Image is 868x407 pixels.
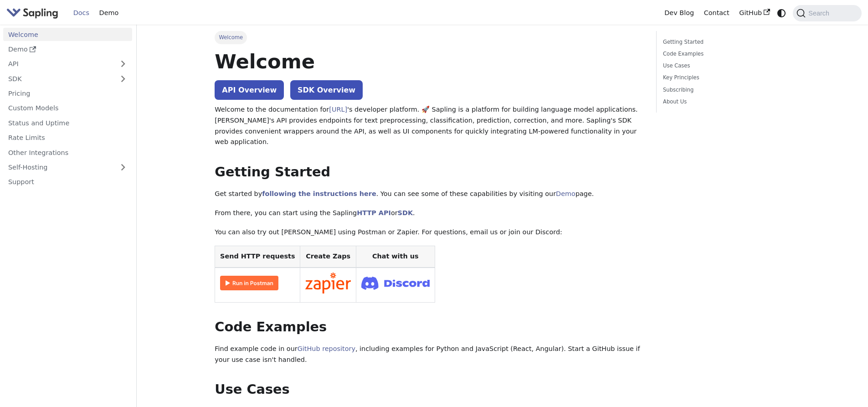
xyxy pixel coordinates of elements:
[215,227,643,238] p: You can also try out [PERSON_NAME] using Postman or Zapier. For questions, email us or join our D...
[3,102,132,115] a: Custom Models
[699,6,734,20] a: Contact
[556,190,575,197] a: Demo
[663,98,786,106] a: About Us
[215,31,247,44] span: Welcome
[114,72,132,85] button: Expand sidebar category 'SDK'
[68,6,94,20] a: Docs
[215,208,643,219] p: From there, you can start using the Sapling or .
[305,273,351,294] img: Connect in Zapier
[659,6,699,20] a: Dev Blog
[3,146,132,159] a: Other Integrations
[357,209,391,216] a: HTTP API
[793,5,861,21] button: Search (Command+K)
[215,80,284,100] a: API Overview
[663,38,786,46] a: Getting Started
[3,72,114,85] a: SDK
[398,209,413,216] a: SDK
[6,6,58,20] img: Sapling.ai
[6,6,62,20] a: Sapling.aiSapling.ai
[3,87,132,100] a: Pricing
[663,62,786,70] a: Use Cases
[3,116,132,129] a: Status and Uptime
[361,274,430,293] img: Join Discord
[215,164,643,180] h2: Getting Started
[298,345,355,352] a: GitHub repository
[663,73,786,82] a: Key Principles
[300,246,356,268] th: Create Zaps
[806,10,835,17] span: Search
[775,6,788,20] button: Switch between dark and light mode (currently system mode)
[3,131,132,144] a: Rate Limits
[215,246,300,268] th: Send HTTP requests
[3,43,132,56] a: Demo
[3,57,114,71] a: API
[215,344,643,366] p: Find example code in our , including examples for Python and JavaScript (React, Angular). Start a...
[215,49,643,74] h1: Welcome
[215,189,643,200] p: Get started by . You can see some of these capabilities by visiting our page.
[220,276,278,290] img: Run in Postman
[215,104,643,148] p: Welcome to the documentation for 's developer platform. 🚀 Sapling is a platform for building lang...
[290,80,363,100] a: SDK Overview
[215,319,643,335] h2: Code Examples
[663,50,786,58] a: Code Examples
[215,31,643,44] nav: Breadcrumbs
[3,28,132,41] a: Welcome
[94,6,123,20] a: Demo
[3,161,132,174] a: Self-Hosting
[3,175,132,189] a: Support
[734,6,775,20] a: GitHub
[215,381,643,398] h2: Use Cases
[356,246,435,268] th: Chat with us
[329,106,347,113] a: [URL]
[262,190,376,197] a: following the instructions here
[663,86,786,94] a: Subscribing
[114,57,132,71] button: Expand sidebar category 'API'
